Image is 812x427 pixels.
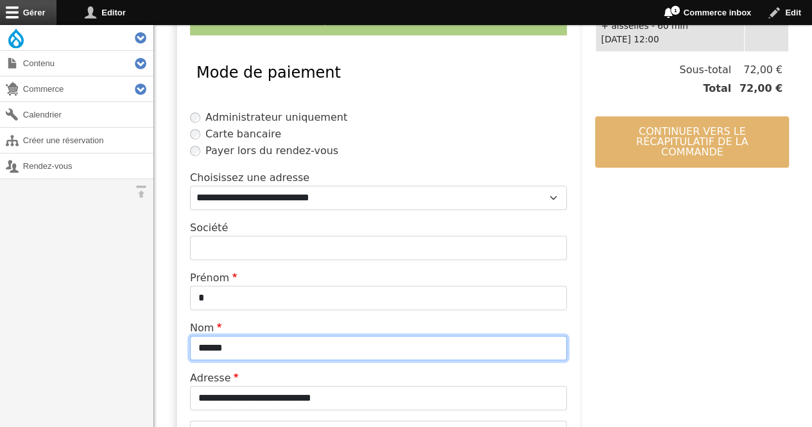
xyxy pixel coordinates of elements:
[190,270,240,286] label: Prénom
[128,179,153,204] button: Orientation horizontale
[190,370,241,386] label: Adresse
[670,5,680,15] span: 1
[731,62,782,78] span: 72,00 €
[595,116,789,168] button: Continuer vers le récapitulatif de la commande
[703,81,731,96] span: Total
[601,34,659,44] time: [DATE] 12:00
[679,62,731,78] span: Sous-total
[190,170,309,186] label: Choisissez une adresse
[205,143,338,159] label: Payer lors du rendez-vous
[196,64,341,82] span: Mode de paiement
[205,110,347,125] label: Administrateur uniquement
[190,220,228,236] label: Société
[190,320,225,336] label: Nom
[205,126,281,142] label: Carte bancaire
[744,1,788,51] td: 72,00 €
[731,81,782,96] span: 72,00 €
